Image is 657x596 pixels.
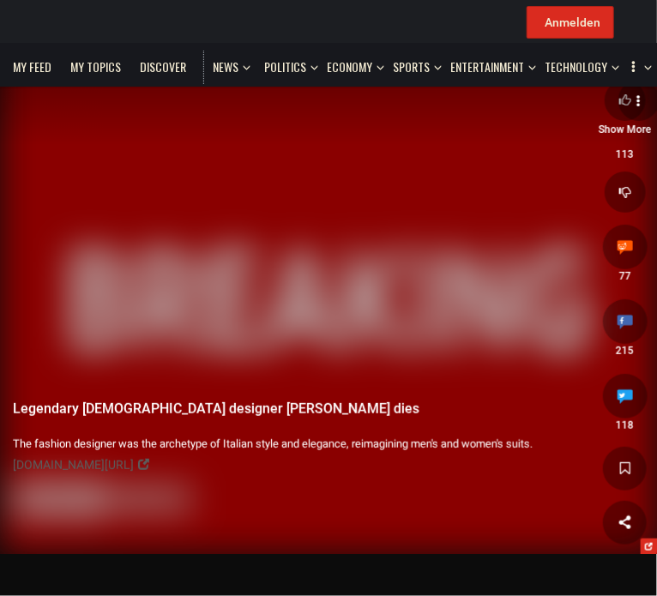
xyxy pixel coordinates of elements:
a: Sports [384,51,438,84]
span: Sports [393,59,430,75]
span: Anmelden [545,15,600,29]
span: Politics [264,59,306,75]
button: Technology [536,43,619,84]
span: Bookmark [597,441,654,495]
span: Share [597,495,654,549]
span: Entertainment [450,59,524,75]
button: Entertainment [442,43,536,84]
a: Technology [536,51,616,84]
button: Downvote [599,166,652,217]
a: Economy [318,51,381,84]
span: News [213,59,238,75]
span: Economy [327,59,372,75]
span: 77 [619,267,631,286]
a: Comment [597,217,654,292]
a: Politics [256,51,315,84]
span: Discover [140,59,186,75]
span: Technology [545,59,607,75]
a: News [204,51,247,84]
span: My topics [70,59,121,75]
button: Sports [384,43,442,84]
span: 215 [616,341,634,361]
button: Politics [256,43,318,84]
span: Show More [599,120,651,140]
button: Economy [318,43,384,84]
button: Anmelden [527,6,614,39]
a: Entertainment [442,51,533,84]
a: Comment [597,366,654,441]
a: Comment [597,292,654,366]
span: 113 [608,145,642,165]
button: Upvote [593,74,657,145]
button: News [204,43,256,84]
span: 118 [616,416,634,436]
span: My Feed [13,59,51,75]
